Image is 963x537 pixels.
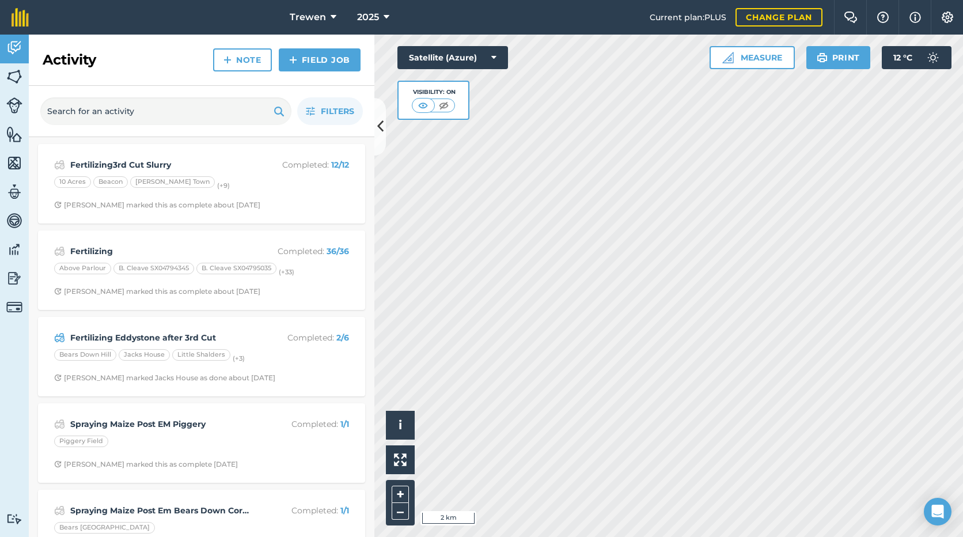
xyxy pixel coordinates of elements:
small: (+ 33 ) [279,268,294,276]
div: Piggery Field [54,436,108,447]
strong: Fertilizing3rd Cut Slurry [70,158,253,171]
img: svg+xml;base64,PD94bWwgdmVyc2lvbj0iMS4wIiBlbmNvZGluZz0idXRmLTgiPz4KPCEtLSBHZW5lcmF0b3I6IEFkb2JlIE... [6,39,22,56]
img: svg+xml;base64,PHN2ZyB4bWxucz0iaHR0cDovL3d3dy53My5vcmcvMjAwMC9zdmciIHdpZHRoPSI1NiIgaGVpZ2h0PSI2MC... [6,68,22,85]
img: Clock with arrow pointing clockwise [54,460,62,468]
strong: Fertilizing [70,245,253,258]
strong: 1 / 1 [340,505,349,516]
button: 12 °C [882,46,951,69]
strong: Spraying Maize Post EM Piggery [70,418,253,430]
img: A cog icon [941,12,954,23]
img: Two speech bubbles overlapping with the left bubble in the forefront [844,12,858,23]
button: + [392,486,409,503]
small: (+ 3 ) [233,354,245,362]
img: svg+xml;base64,PD94bWwgdmVyc2lvbj0iMS4wIiBlbmNvZGluZz0idXRmLTgiPz4KPCEtLSBHZW5lcmF0b3I6IEFkb2JlIE... [54,417,65,431]
img: Ruler icon [722,52,734,63]
img: svg+xml;base64,PHN2ZyB4bWxucz0iaHR0cDovL3d3dy53My5vcmcvMjAwMC9zdmciIHdpZHRoPSIxNCIgaGVpZ2h0PSIyNC... [223,53,232,67]
button: i [386,411,415,440]
img: fieldmargin Logo [12,8,29,27]
img: svg+xml;base64,PHN2ZyB4bWxucz0iaHR0cDovL3d3dy53My5vcmcvMjAwMC9zdmciIHdpZHRoPSI1MCIgaGVpZ2h0PSI0MC... [437,100,451,111]
img: svg+xml;base64,PHN2ZyB4bWxucz0iaHR0cDovL3d3dy53My5vcmcvMjAwMC9zdmciIHdpZHRoPSIxOSIgaGVpZ2h0PSIyNC... [817,51,828,65]
img: svg+xml;base64,PD94bWwgdmVyc2lvbj0iMS4wIiBlbmNvZGluZz0idXRmLTgiPz4KPCEtLSBHZW5lcmF0b3I6IEFkb2JlIE... [6,270,22,287]
a: Note [213,48,272,71]
button: Measure [710,46,795,69]
p: Completed : [257,418,349,430]
span: 2025 [357,10,379,24]
img: svg+xml;base64,PHN2ZyB4bWxucz0iaHR0cDovL3d3dy53My5vcmcvMjAwMC9zdmciIHdpZHRoPSI1NiIgaGVpZ2h0PSI2MC... [6,154,22,172]
div: Above Parlour [54,263,111,274]
span: i [399,418,402,432]
strong: 1 / 1 [340,419,349,429]
img: Clock with arrow pointing clockwise [54,201,62,209]
div: 10 Acres [54,176,91,188]
img: Clock with arrow pointing clockwise [54,288,62,295]
img: svg+xml;base64,PD94bWwgdmVyc2lvbj0iMS4wIiBlbmNvZGluZz0idXRmLTgiPz4KPCEtLSBHZW5lcmF0b3I6IEFkb2JlIE... [6,241,22,258]
span: Filters [321,105,354,118]
a: Field Job [279,48,361,71]
button: Satellite (Azure) [397,46,508,69]
img: svg+xml;base64,PD94bWwgdmVyc2lvbj0iMS4wIiBlbmNvZGluZz0idXRmLTgiPz4KPCEtLSBHZW5lcmF0b3I6IEFkb2JlIE... [6,97,22,114]
img: svg+xml;base64,PD94bWwgdmVyc2lvbj0iMS4wIiBlbmNvZGluZz0idXRmLTgiPz4KPCEtLSBHZW5lcmF0b3I6IEFkb2JlIE... [6,212,22,229]
p: Completed : [257,331,349,344]
img: svg+xml;base64,PHN2ZyB4bWxucz0iaHR0cDovL3d3dy53My5vcmcvMjAwMC9zdmciIHdpZHRoPSI1NiIgaGVpZ2h0PSI2MC... [6,126,22,143]
img: A question mark icon [876,12,890,23]
h2: Activity [43,51,96,69]
a: Spraying Maize Post EM PiggeryCompleted: 1/1Piggery FieldClock with arrow pointing clockwise[PERS... [45,410,358,476]
div: [PERSON_NAME] marked Jacks House as done about [DATE] [54,373,275,383]
div: Bears [GEOGRAPHIC_DATA] [54,522,155,534]
span: Trewen [290,10,326,24]
div: Beacon [93,176,128,188]
a: Fertilizing Eddystone after 3rd CutCompleted: 2/6Bears Down HillJacks HouseLittle Shalders(+3)Clo... [45,324,358,389]
img: Four arrows, one pointing top left, one top right, one bottom right and the last bottom left [394,453,407,466]
img: svg+xml;base64,PHN2ZyB4bWxucz0iaHR0cDovL3d3dy53My5vcmcvMjAwMC9zdmciIHdpZHRoPSIxNyIgaGVpZ2h0PSIxNy... [909,10,921,24]
strong: 2 / 6 [336,332,349,343]
img: svg+xml;base64,PD94bWwgdmVyc2lvbj0iMS4wIiBlbmNvZGluZz0idXRmLTgiPz4KPCEtLSBHZW5lcmF0b3I6IEFkb2JlIE... [54,504,65,517]
img: svg+xml;base64,PD94bWwgdmVyc2lvbj0iMS4wIiBlbmNvZGluZz0idXRmLTgiPz4KPCEtLSBHZW5lcmF0b3I6IEFkb2JlIE... [54,244,65,258]
small: (+ 9 ) [217,181,230,190]
img: svg+xml;base64,PHN2ZyB4bWxucz0iaHR0cDovL3d3dy53My5vcmcvMjAwMC9zdmciIHdpZHRoPSI1MCIgaGVpZ2h0PSI0MC... [416,100,430,111]
button: Print [806,46,871,69]
img: svg+xml;base64,PD94bWwgdmVyc2lvbj0iMS4wIiBlbmNvZGluZz0idXRmLTgiPz4KPCEtLSBHZW5lcmF0b3I6IEFkb2JlIE... [54,331,65,345]
strong: Spraying Maize Post Em Bears Down Corner [70,504,253,517]
button: Filters [297,97,363,125]
img: svg+xml;base64,PD94bWwgdmVyc2lvbj0iMS4wIiBlbmNvZGluZz0idXRmLTgiPz4KPCEtLSBHZW5lcmF0b3I6IEFkb2JlIE... [6,183,22,201]
button: – [392,503,409,520]
div: Jacks House [119,349,170,361]
span: 12 ° C [893,46,912,69]
div: [PERSON_NAME] marked this as complete [DATE] [54,460,238,469]
div: B. Cleave SX04794345 [113,263,194,274]
p: Completed : [257,158,349,171]
div: Bears Down Hill [54,349,116,361]
div: B. Cleave SX04795035 [196,263,276,274]
img: svg+xml;base64,PD94bWwgdmVyc2lvbj0iMS4wIiBlbmNvZGluZz0idXRmLTgiPz4KPCEtLSBHZW5lcmF0b3I6IEFkb2JlIE... [922,46,945,69]
a: Fertilizing3rd Cut SlurryCompleted: 12/1210 AcresBeacon[PERSON_NAME] Town(+9)Clock with arrow poi... [45,151,358,217]
strong: 36 / 36 [327,246,349,256]
a: Change plan [735,8,822,27]
p: Completed : [257,245,349,258]
div: Little Shalders [172,349,230,361]
img: svg+xml;base64,PD94bWwgdmVyc2lvbj0iMS4wIiBlbmNvZGluZz0idXRmLTgiPz4KPCEtLSBHZW5lcmF0b3I6IEFkb2JlIE... [6,299,22,315]
div: Visibility: On [412,88,456,97]
div: [PERSON_NAME] marked this as complete about [DATE] [54,201,260,210]
div: [PERSON_NAME] marked this as complete about [DATE] [54,287,260,296]
p: Completed : [257,504,349,517]
strong: Fertilizing Eddystone after 3rd Cut [70,331,253,344]
div: [PERSON_NAME] Town [130,176,215,188]
a: FertilizingCompleted: 36/36Above ParlourB. Cleave SX04794345B. Cleave SX04795035(+33)Clock with a... [45,237,358,303]
span: Current plan : PLUS [650,11,726,24]
div: Open Intercom Messenger [924,498,951,525]
img: svg+xml;base64,PHN2ZyB4bWxucz0iaHR0cDovL3d3dy53My5vcmcvMjAwMC9zdmciIHdpZHRoPSIxOSIgaGVpZ2h0PSIyNC... [274,104,285,118]
img: svg+xml;base64,PHN2ZyB4bWxucz0iaHR0cDovL3d3dy53My5vcmcvMjAwMC9zdmciIHdpZHRoPSIxNCIgaGVpZ2h0PSIyNC... [289,53,297,67]
img: svg+xml;base64,PD94bWwgdmVyc2lvbj0iMS4wIiBlbmNvZGluZz0idXRmLTgiPz4KPCEtLSBHZW5lcmF0b3I6IEFkb2JlIE... [6,513,22,524]
input: Search for an activity [40,97,291,125]
strong: 12 / 12 [331,160,349,170]
img: Clock with arrow pointing clockwise [54,374,62,381]
img: svg+xml;base64,PD94bWwgdmVyc2lvbj0iMS4wIiBlbmNvZGluZz0idXRmLTgiPz4KPCEtLSBHZW5lcmF0b3I6IEFkb2JlIE... [54,158,65,172]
